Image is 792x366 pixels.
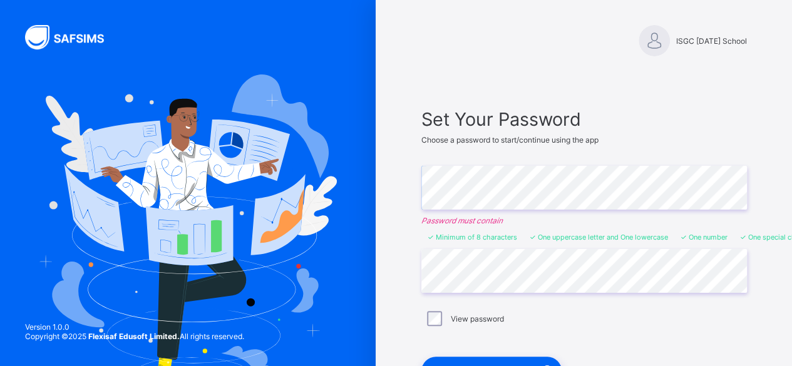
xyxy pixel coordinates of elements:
span: Set Your Password [421,108,747,130]
img: SAFSIMS Logo [25,25,119,49]
span: Choose a password to start/continue using the app [421,135,599,145]
span: ISGC [DATE] School [676,36,747,46]
li: One number [681,233,728,241]
span: Copyright © 2025 All rights reserved. [25,332,244,341]
em: Password must contain [421,216,747,225]
li: Minimum of 8 characters [428,233,517,241]
label: View password [451,314,504,323]
span: Version 1.0.0 [25,322,244,332]
li: One uppercase letter and One lowercase [530,233,668,241]
img: ISGC Sunday School [639,25,670,56]
strong: Flexisaf Edusoft Limited. [88,332,180,341]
